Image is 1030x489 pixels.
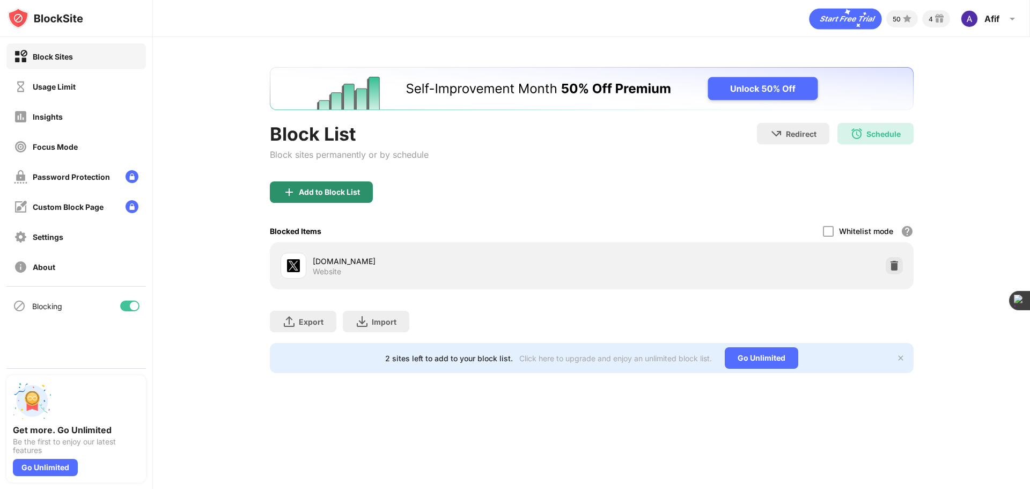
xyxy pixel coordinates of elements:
[313,267,341,276] div: Website
[126,200,138,213] img: lock-menu.svg
[287,259,300,272] img: favicons
[14,110,27,123] img: insights-off.svg
[893,15,901,23] div: 50
[33,52,73,61] div: Block Sites
[33,82,76,91] div: Usage Limit
[33,172,110,181] div: Password Protection
[13,459,78,476] div: Go Unlimited
[14,140,27,154] img: focus-off.svg
[13,382,51,420] img: push-unlimited.svg
[14,80,27,93] img: time-usage-off.svg
[14,230,27,244] img: settings-off.svg
[126,170,138,183] img: lock-menu.svg
[372,317,396,326] div: Import
[33,232,63,242] div: Settings
[299,317,323,326] div: Export
[933,12,946,25] img: reward-small.svg
[809,8,882,30] div: animation
[14,260,27,274] img: about-off.svg
[14,50,27,63] img: block-on.svg
[270,227,321,236] div: Blocked Items
[33,112,63,121] div: Insights
[13,425,139,435] div: Get more. Go Unlimited
[961,10,978,27] img: ACg8ocIomvOW_QlV8MHSe5BsYHTx5oyIIo4rN6D1GfHmzhovyrMN5Q=s96-c
[786,129,816,138] div: Redirect
[984,13,999,24] div: Afif
[929,15,933,23] div: 4
[725,347,798,369] div: Go Unlimited
[270,67,914,110] iframe: Banner
[14,170,27,184] img: password-protection-off.svg
[13,437,139,455] div: Be the first to enjoy our latest features
[32,302,62,311] div: Blocking
[33,202,104,211] div: Custom Block Page
[866,129,901,138] div: Schedule
[8,8,83,29] img: logo-blocksite.svg
[385,354,513,363] div: 2 sites left to add to your block list.
[270,149,429,160] div: Block sites permanently or by schedule
[839,227,893,236] div: Whitelist mode
[270,123,429,145] div: Block List
[33,262,55,272] div: About
[313,256,592,267] div: [DOMAIN_NAME]
[33,142,78,151] div: Focus Mode
[896,354,905,362] img: x-button.svg
[299,188,360,196] div: Add to Block List
[14,200,27,214] img: customize-block-page-off.svg
[519,354,712,363] div: Click here to upgrade and enjoy an unlimited block list.
[901,12,914,25] img: points-small.svg
[13,300,26,312] img: blocking-icon.svg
